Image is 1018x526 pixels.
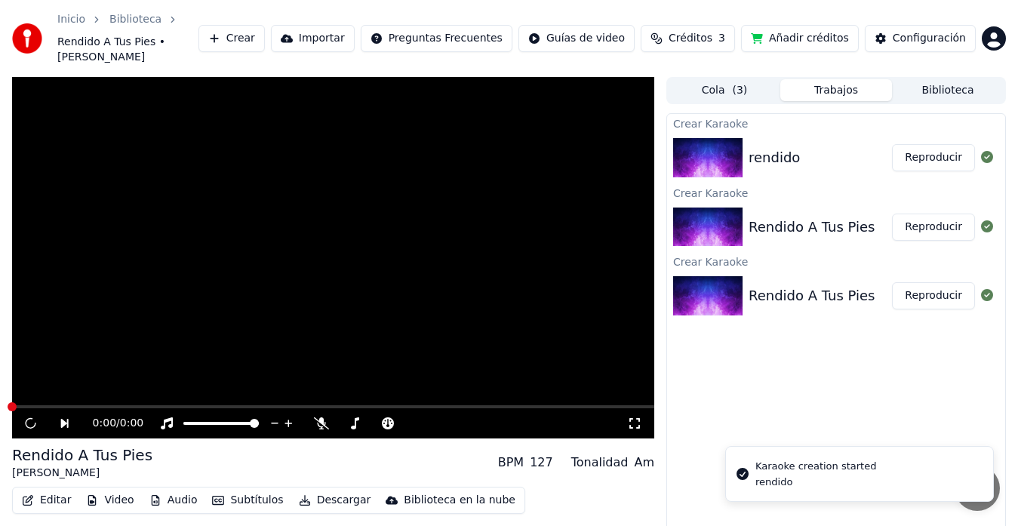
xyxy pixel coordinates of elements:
div: Biblioteca en la nube [404,493,515,508]
div: Crear Karaoke [667,183,1005,201]
button: Añadir créditos [741,25,859,52]
button: Trabajos [780,79,892,101]
span: 0:00 [93,416,116,431]
button: Audio [143,490,204,511]
img: youka [12,23,42,54]
div: Rendido A Tus Pies [12,444,152,466]
span: ( 3 ) [732,83,747,98]
span: Créditos [669,31,712,46]
span: 3 [718,31,725,46]
span: Rendido A Tus Pies • [PERSON_NAME] [57,35,198,65]
a: Biblioteca [109,12,161,27]
button: Reproducir [892,214,975,241]
button: Biblioteca [892,79,1004,101]
div: Tonalidad [571,454,629,472]
div: Rendido A Tus Pies [749,285,875,306]
div: Rendido A Tus Pies [749,217,875,238]
div: 127 [530,454,553,472]
a: Inicio [57,12,85,27]
button: Guías de video [518,25,635,52]
div: rendido [749,147,800,168]
span: 0:00 [120,416,143,431]
div: rendido [755,475,876,489]
div: Crear Karaoke [667,252,1005,270]
div: Karaoke creation started [755,459,876,474]
button: Reproducir [892,144,975,171]
button: Configuración [865,25,976,52]
button: Descargar [293,490,377,511]
div: / [93,416,129,431]
button: Crear [198,25,265,52]
button: Subtítulos [206,490,289,511]
button: Reproducir [892,282,975,309]
button: Video [80,490,140,511]
div: BPM [498,454,524,472]
button: Cola [669,79,780,101]
div: Configuración [893,31,966,46]
nav: breadcrumb [57,12,198,65]
button: Preguntas Frecuentes [361,25,512,52]
div: Crear Karaoke [667,114,1005,132]
div: [PERSON_NAME] [12,466,152,481]
button: Importar [271,25,355,52]
button: Créditos3 [641,25,735,52]
div: Am [634,454,654,472]
button: Editar [16,490,77,511]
